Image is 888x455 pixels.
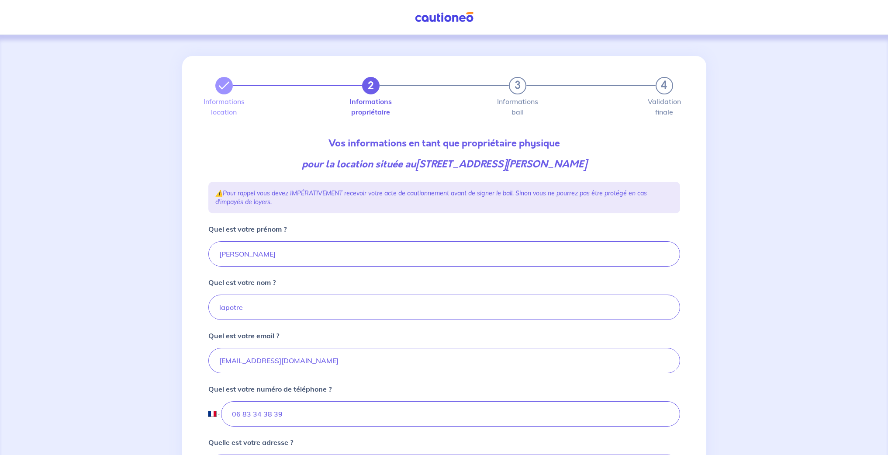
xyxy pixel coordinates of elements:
[208,348,680,373] input: duteuil@gmail.com
[656,98,673,115] label: Validation finale
[215,98,233,115] label: Informations location
[215,189,647,206] em: Pour rappel vous devez IMPÉRATIVEMENT recevoir votre acte de cautionnement avant de signer le bai...
[221,401,680,427] input: 06 90 67 45 34
[509,98,526,115] label: Informations bail
[362,98,380,115] label: Informations propriétaire
[362,77,380,94] button: 2
[215,189,673,206] p: ⚠️
[302,157,587,171] em: pour la location située au
[208,384,332,394] p: Quel est votre numéro de téléphone ?
[416,157,587,171] strong: [STREET_ADDRESS][PERSON_NAME]
[411,12,477,23] img: Cautioneo
[208,295,680,320] input: Duteuil
[208,437,293,448] p: Quelle est votre adresse ?
[208,330,279,341] p: Quel est votre email ?
[208,277,276,288] p: Quel est votre nom ?
[208,241,680,267] input: Daniel
[208,136,680,150] p: Vos informations en tant que propriétaire physique
[208,224,287,234] p: Quel est votre prénom ?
